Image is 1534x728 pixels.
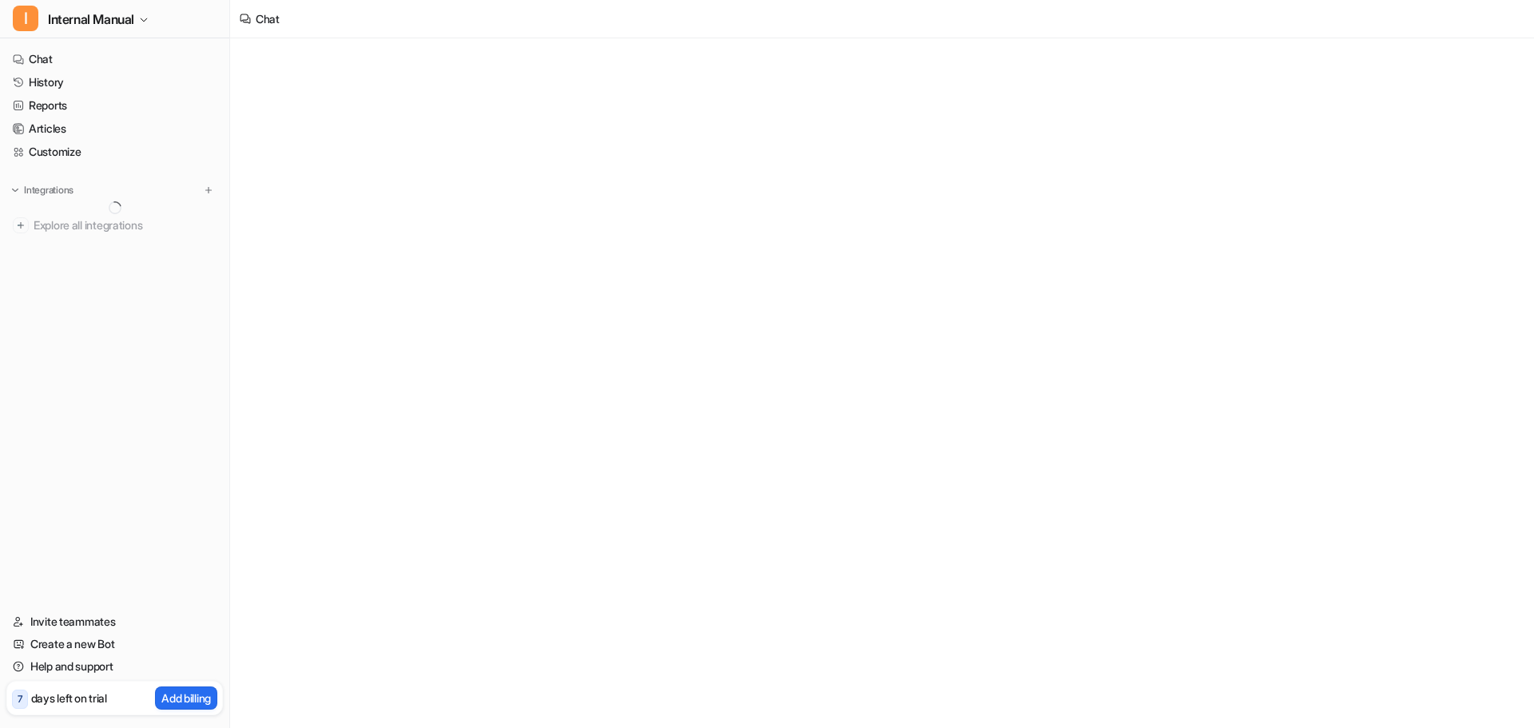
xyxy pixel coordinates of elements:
[6,214,223,237] a: Explore all integrations
[6,117,223,140] a: Articles
[155,686,217,710] button: Add billing
[24,184,74,197] p: Integrations
[18,692,22,706] p: 7
[6,71,223,93] a: History
[6,182,78,198] button: Integrations
[13,217,29,233] img: explore all integrations
[6,611,223,633] a: Invite teammates
[203,185,214,196] img: menu_add.svg
[6,633,223,655] a: Create a new Bot
[6,94,223,117] a: Reports
[6,141,223,163] a: Customize
[31,690,107,706] p: days left on trial
[6,48,223,70] a: Chat
[6,655,223,678] a: Help and support
[161,690,211,706] p: Add billing
[10,185,21,196] img: expand menu
[13,6,38,31] span: I
[256,10,280,27] div: Chat
[48,8,134,30] span: Internal Manual
[34,213,217,238] span: Explore all integrations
